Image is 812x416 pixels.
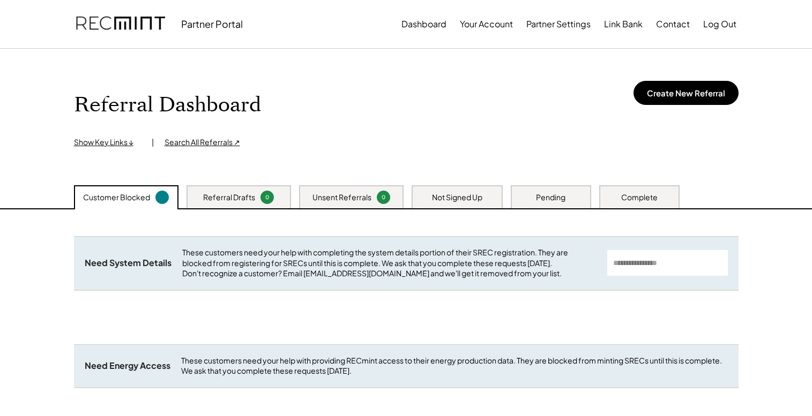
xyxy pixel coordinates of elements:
[656,13,690,35] button: Contact
[621,192,658,203] div: Complete
[536,192,565,203] div: Pending
[181,356,728,376] div: These customers need your help with providing RECmint access to their energy production data. The...
[432,192,482,203] div: Not Signed Up
[85,258,172,269] div: Need System Details
[312,192,371,203] div: Unsent Referrals
[203,192,255,203] div: Referral Drafts
[85,360,170,372] div: Need Energy Access
[74,137,141,148] div: Show Key Links ↓
[378,193,389,201] div: 0
[604,13,643,35] button: Link Bank
[703,13,736,35] button: Log Out
[181,18,243,30] div: Partner Portal
[526,13,591,35] button: Partner Settings
[262,193,272,201] div: 0
[634,81,739,105] button: Create New Referral
[165,137,240,148] div: Search All Referrals ↗
[76,6,165,42] img: recmint-logotype%403x.png
[182,247,597,279] div: These customers need your help with completing the system details portion of their SREC registrat...
[152,137,154,148] div: |
[401,13,446,35] button: Dashboard
[74,93,261,118] h1: Referral Dashboard
[83,192,150,203] div: Customer Blocked
[460,13,513,35] button: Your Account
[299,75,357,134] img: yH5BAEAAAAALAAAAAABAAEAAAIBRAA7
